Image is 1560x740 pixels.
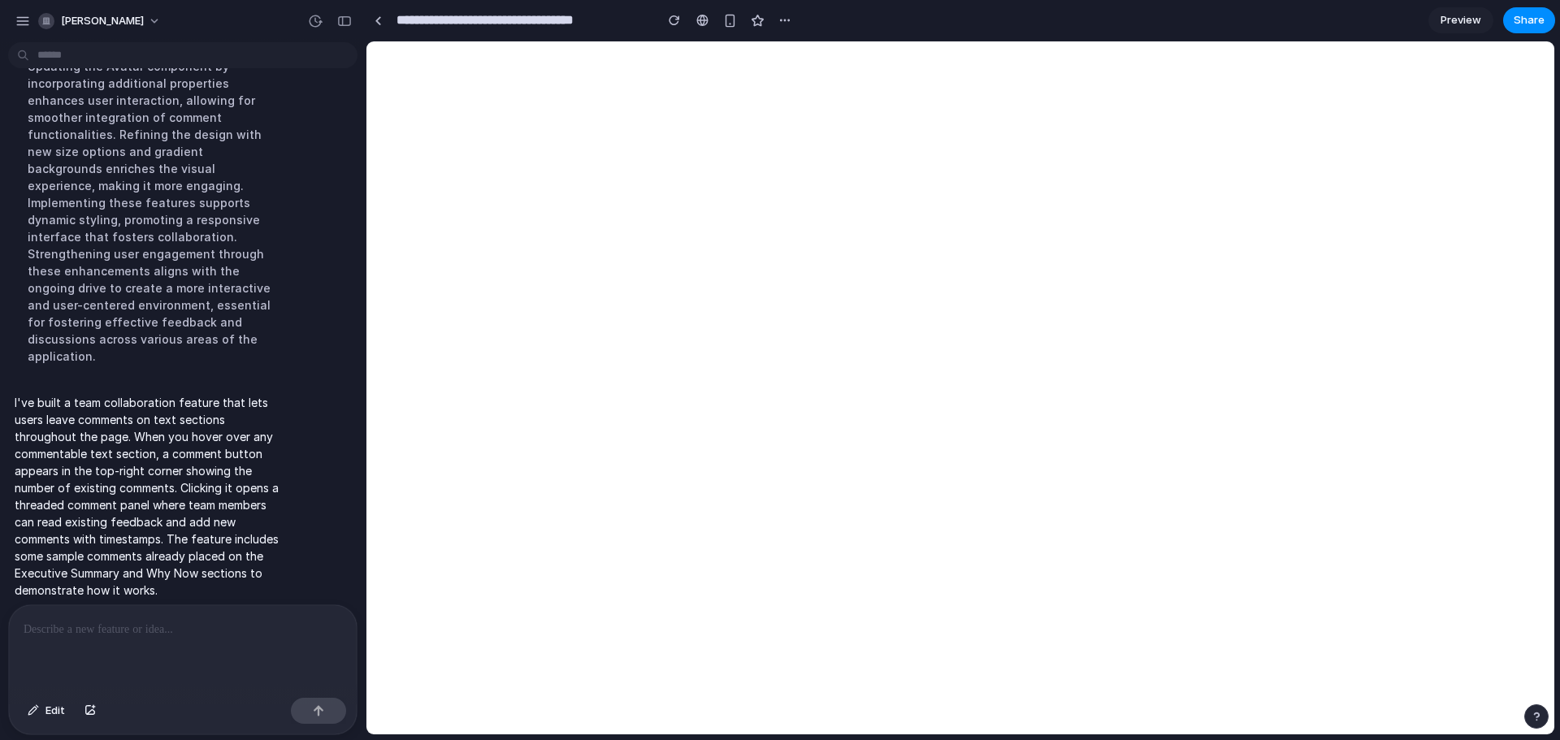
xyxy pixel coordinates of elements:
span: Preview [1441,12,1481,28]
span: Edit [45,703,65,719]
a: Preview [1428,7,1493,33]
span: Share [1514,12,1545,28]
button: [PERSON_NAME] [32,8,169,34]
p: I've built a team collaboration feature that lets users leave comments on text sections throughou... [15,394,286,599]
span: [PERSON_NAME] [61,13,144,29]
div: Updating the Avatar component by incorporating additional properties enhances user interaction, a... [15,48,286,374]
button: Share [1503,7,1555,33]
button: Edit [19,698,73,724]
